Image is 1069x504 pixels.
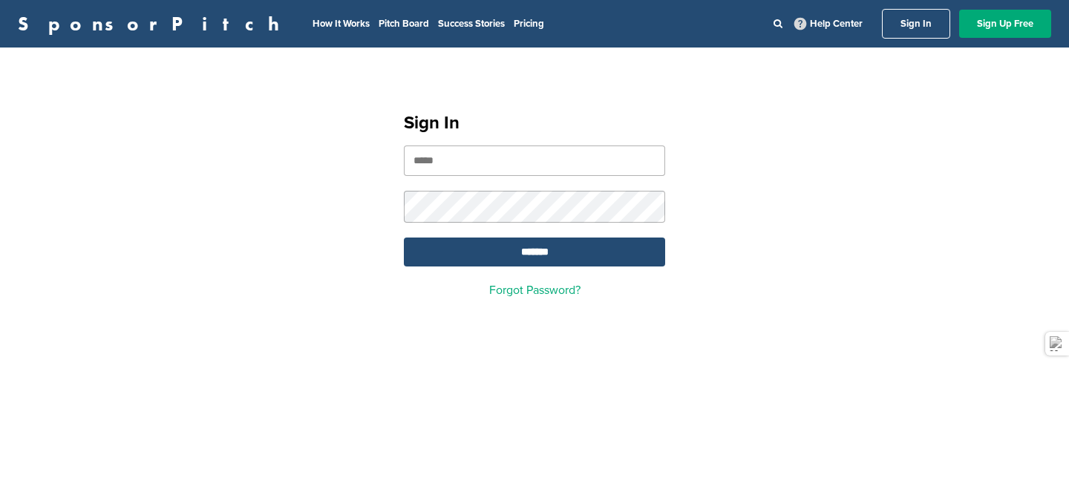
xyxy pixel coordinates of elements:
a: SponsorPitch [18,14,289,33]
a: Success Stories [438,18,505,30]
a: Pitch Board [379,18,429,30]
a: Sign Up Free [959,10,1051,38]
h1: Sign In [404,110,665,137]
a: Help Center [791,15,866,33]
a: Sign In [882,9,950,39]
a: Pricing [514,18,544,30]
a: How It Works [313,18,370,30]
a: Forgot Password? [489,283,581,298]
